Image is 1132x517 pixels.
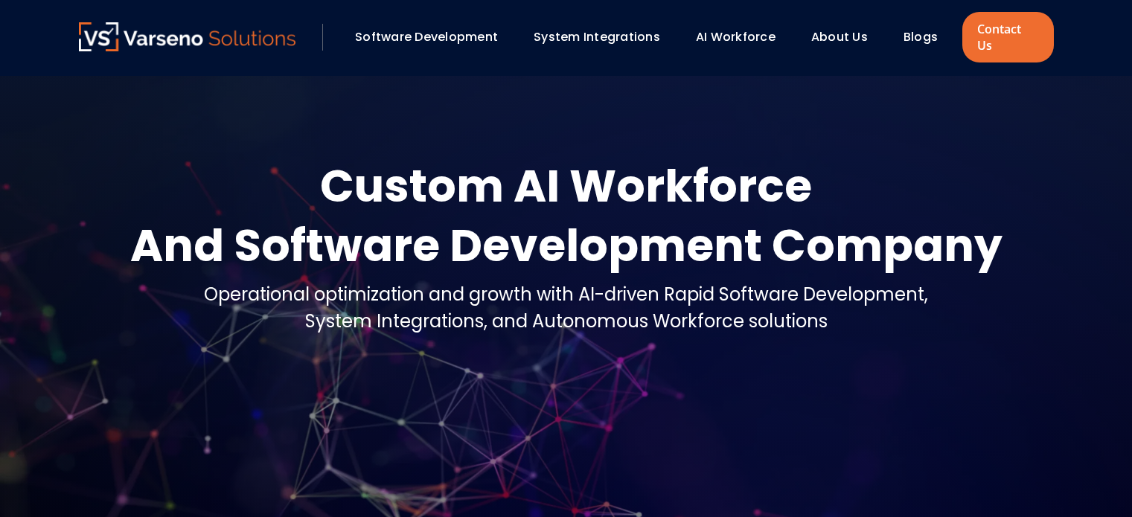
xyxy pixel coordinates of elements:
[79,22,296,52] a: Varseno Solutions – Product Engineering & IT Services
[688,25,796,50] div: AI Workforce
[696,28,776,45] a: AI Workforce
[526,25,681,50] div: System Integrations
[804,25,889,50] div: About Us
[348,25,519,50] div: Software Development
[962,12,1053,62] a: Contact Us
[355,28,498,45] a: Software Development
[130,156,1003,216] div: Custom AI Workforce
[204,281,928,308] div: Operational optimization and growth with AI-driven Rapid Software Development,
[534,28,660,45] a: System Integrations
[79,22,296,51] img: Varseno Solutions – Product Engineering & IT Services
[896,25,959,50] div: Blogs
[130,216,1003,275] div: And Software Development Company
[904,28,938,45] a: Blogs
[204,308,928,335] div: System Integrations, and Autonomous Workforce solutions
[811,28,868,45] a: About Us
